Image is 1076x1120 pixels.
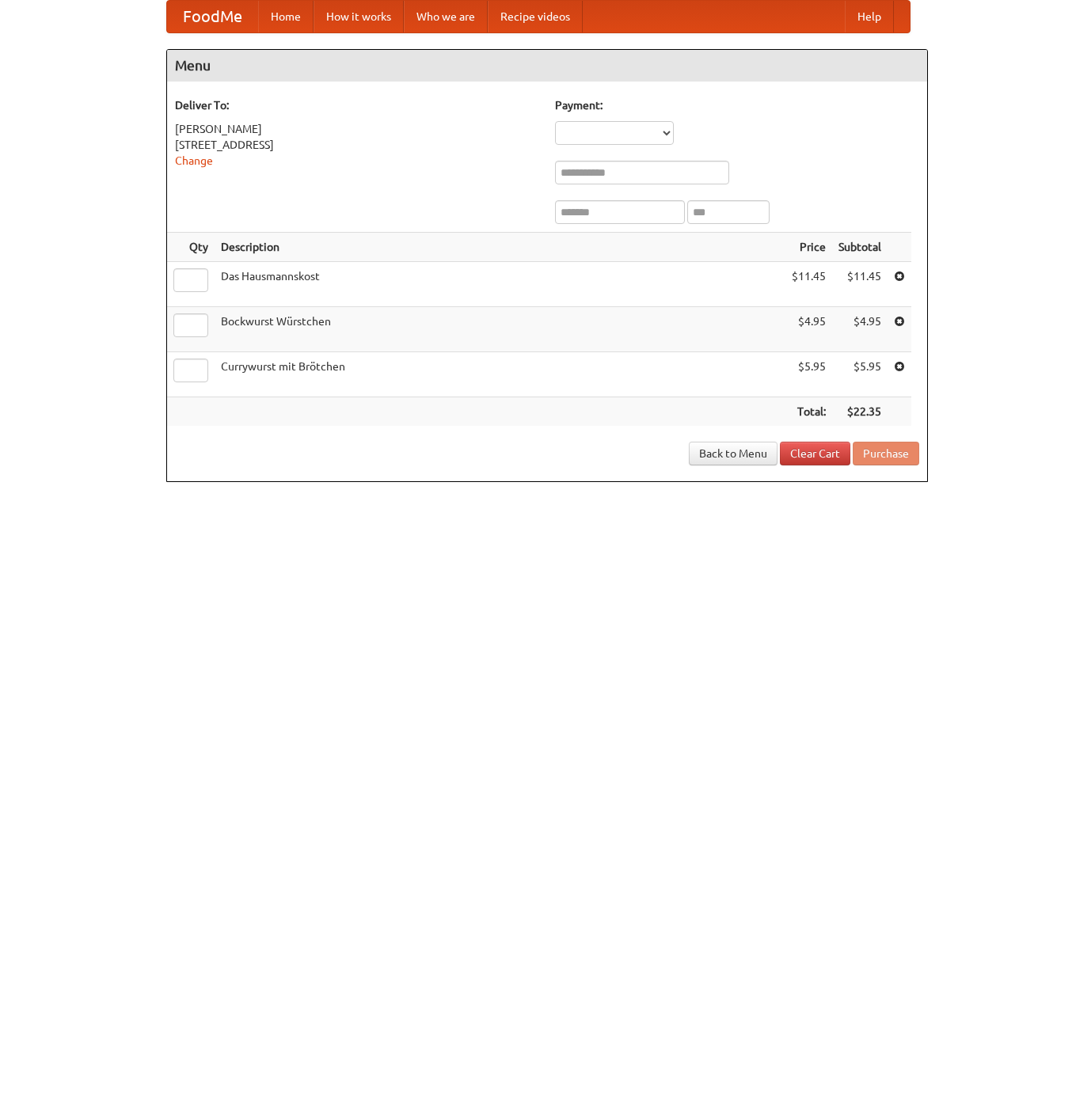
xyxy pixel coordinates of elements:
[555,97,919,113] h5: Payment:
[785,262,832,307] td: $11.45
[215,262,785,307] td: Das Hausmannskost
[167,1,258,32] a: FoodMe
[215,307,785,352] td: Bockwurst Würstchen
[167,50,927,82] h4: Menu
[175,121,539,137] div: [PERSON_NAME]
[167,233,215,262] th: Qty
[785,352,832,397] td: $5.95
[785,307,832,352] td: $4.95
[215,233,785,262] th: Description
[785,233,832,262] th: Price
[258,1,314,32] a: Home
[832,352,888,397] td: $5.95
[175,97,539,113] h5: Deliver To:
[832,307,888,352] td: $4.95
[832,397,888,427] th: $22.35
[845,1,894,32] a: Help
[175,154,213,167] a: Change
[215,352,785,397] td: Currywurst mit Brötchen
[853,442,919,465] button: Purchase
[785,397,832,427] th: Total:
[780,442,850,465] a: Clear Cart
[832,262,888,307] td: $11.45
[314,1,404,32] a: How it works
[689,442,778,465] a: Back to Menu
[175,137,539,153] div: [STREET_ADDRESS]
[832,233,888,262] th: Subtotal
[488,1,583,32] a: Recipe videos
[404,1,488,32] a: Who we are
